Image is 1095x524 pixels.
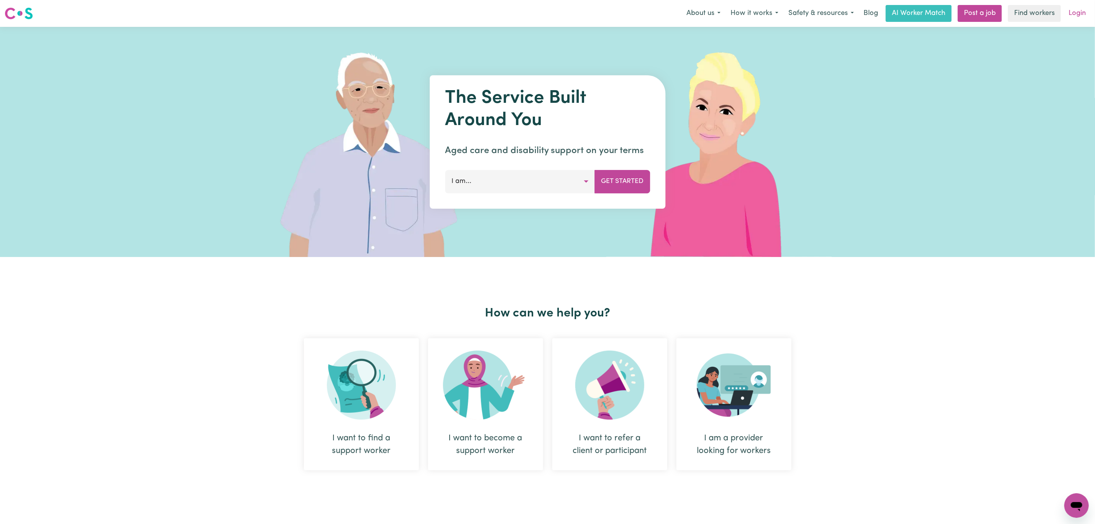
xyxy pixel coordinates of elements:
[676,338,791,470] div: I am a provider looking for workers
[552,338,667,470] div: I want to refer a client or participant
[1064,5,1090,22] a: Login
[575,351,644,420] img: Refer
[327,351,396,420] img: Search
[594,170,650,193] button: Get Started
[5,5,33,22] a: Careseekers logo
[299,306,796,321] h2: How can we help you?
[443,351,528,420] img: Become Worker
[322,432,401,457] div: I want to find a support worker
[958,5,1002,22] a: Post a job
[571,432,649,457] div: I want to refer a client or participant
[445,170,595,193] button: I am...
[783,5,859,21] button: Safety & resources
[428,338,543,470] div: I want to become a support worker
[695,432,773,457] div: I am a provider looking for workers
[886,5,952,22] a: AI Worker Match
[1064,493,1089,518] iframe: Button to launch messaging window, conversation in progress
[445,87,650,132] h1: The Service Built Around You
[5,7,33,20] img: Careseekers logo
[445,144,650,158] p: Aged care and disability support on your terms
[726,5,783,21] button: How it works
[859,5,883,22] a: Blog
[697,351,771,420] img: Provider
[304,338,419,470] div: I want to find a support worker
[1008,5,1061,22] a: Find workers
[447,432,525,457] div: I want to become a support worker
[681,5,726,21] button: About us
